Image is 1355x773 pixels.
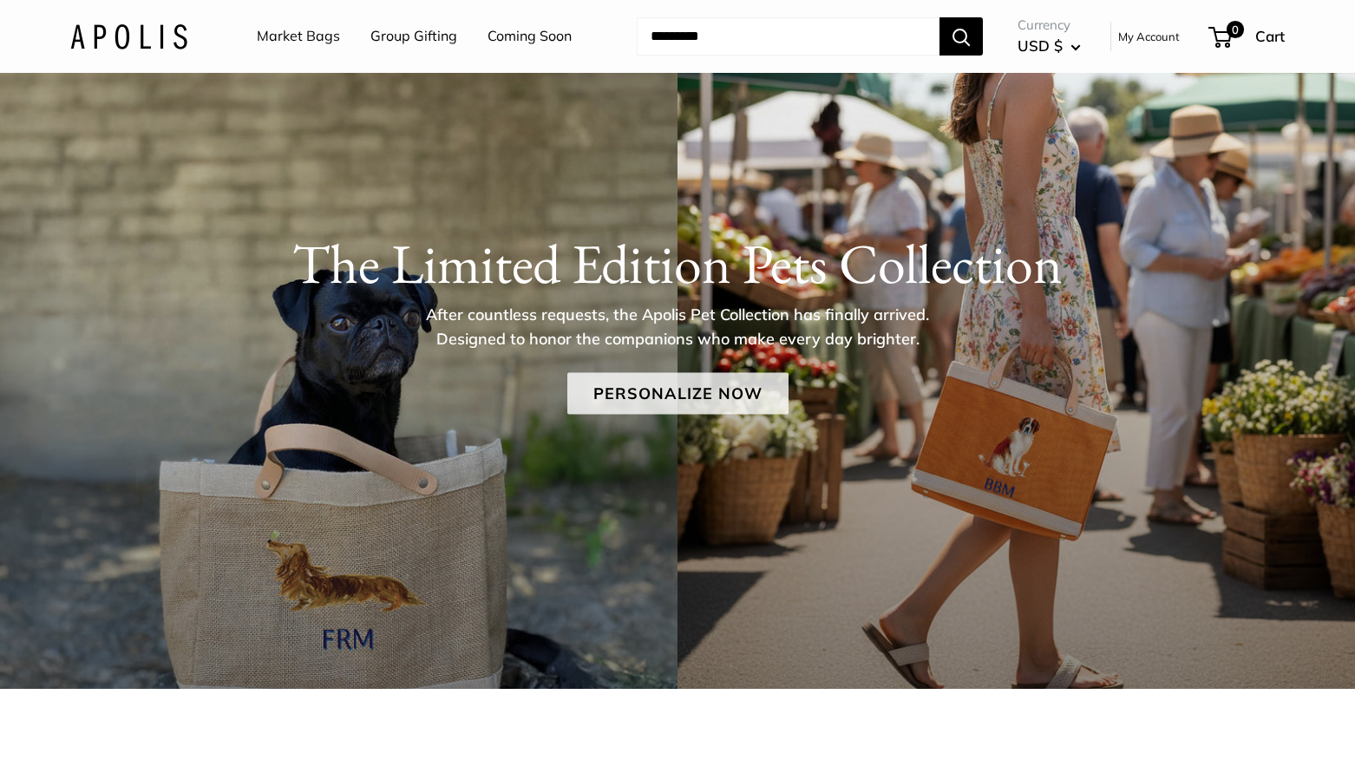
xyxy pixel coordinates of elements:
[70,23,187,49] img: Apolis
[1255,27,1285,45] span: Cart
[370,23,457,49] a: Group Gifting
[1227,21,1244,38] span: 0
[939,17,983,56] button: Search
[396,303,959,351] p: After countless requests, the Apolis Pet Collection has finally arrived. Designed to honor the co...
[637,17,939,56] input: Search...
[1018,32,1081,60] button: USD $
[488,23,572,49] a: Coming Soon
[257,23,340,49] a: Market Bags
[1118,26,1180,47] a: My Account
[1018,13,1081,37] span: Currency
[1018,36,1063,55] span: USD $
[1210,23,1285,50] a: 0 Cart
[567,373,789,415] a: Personalize Now
[70,231,1285,297] h1: The Limited Edition Pets Collection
